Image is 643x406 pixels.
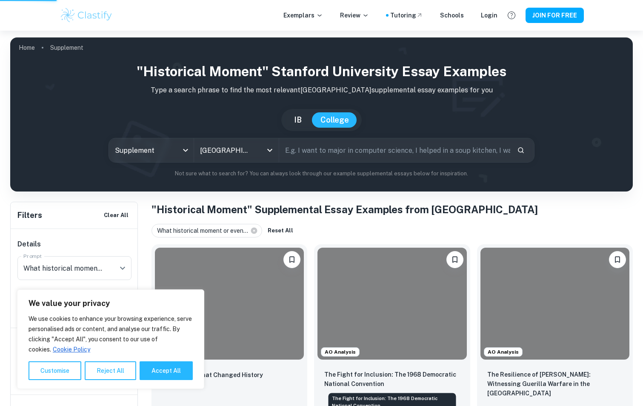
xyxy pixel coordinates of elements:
div: What historical moment or even... [151,224,262,237]
button: Customise [29,361,81,380]
span: AO Analysis [321,348,359,356]
p: The Fight for Inclusion: The 1968 Democratic National Convention [324,370,460,389]
label: Prompt [23,252,42,260]
p: The Resilience of Andres Caceres: Witnessing Guerilla Warfare in the Highlands [487,370,623,398]
p: Not sure what to search for? You can always look through our example supplemental essays below fo... [17,169,626,178]
button: Open [264,144,276,156]
p: Exemplars [283,11,323,20]
button: Please log in to bookmark exemplars [609,251,626,268]
button: Please log in to bookmark exemplars [446,251,463,268]
p: Review [340,11,369,20]
button: Help and Feedback [504,8,519,23]
img: profile cover [10,37,633,192]
p: Type a search phrase to find the most relevant [GEOGRAPHIC_DATA] supplemental essay examples for you [17,85,626,95]
p: Supplement [50,43,83,52]
div: Supplement [109,138,194,162]
a: Login [481,11,497,20]
button: Search [514,143,528,157]
img: Clastify logo [60,7,114,24]
a: Tutoring [390,11,423,20]
button: Accept All [140,361,193,380]
p: The Concert that Changed History [162,370,263,380]
button: Clear All [102,209,131,222]
div: We value your privacy [17,289,204,389]
h6: Details [17,239,131,249]
button: College [312,112,357,128]
button: Reset All [266,224,295,237]
p: We value your privacy [29,298,193,309]
h1: "Historical Moment" Stanford University Essay Examples [17,61,626,82]
button: JOIN FOR FREE [526,8,584,23]
p: We use cookies to enhance your browsing experience, serve personalised ads or content, and analys... [29,314,193,355]
a: Home [19,42,35,54]
h1: "Historical Moment" Supplemental Essay Examples from [GEOGRAPHIC_DATA] [151,202,633,217]
input: E.g. I want to major in computer science, I helped in a soup kitchen, I want to join the debate t... [279,138,511,162]
button: IB [286,112,310,128]
a: Schools [440,11,464,20]
button: Please log in to bookmark exemplars [283,251,300,268]
h6: Filters [17,209,42,221]
button: Reject All [85,361,136,380]
span: AO Analysis [484,348,522,356]
span: What historical moment or even... [157,226,252,235]
button: Open [117,262,129,274]
a: Cookie Policy [52,346,91,353]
